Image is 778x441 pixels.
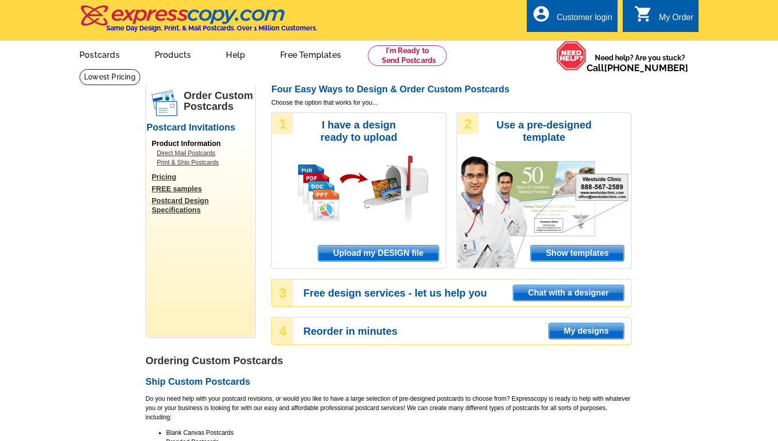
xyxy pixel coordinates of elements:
[184,90,255,112] h1: Order Custom Postcards
[548,323,624,339] a: My designs
[147,122,255,134] h2: Postcard Invitations
[532,11,612,24] a: account_circle Customer login
[157,158,250,167] a: Print & Ship Postcards
[152,184,255,193] a: FREE samples
[557,13,612,27] div: Customer login
[272,280,293,306] div: 3
[549,323,624,339] span: My designs
[145,355,283,366] strong: Ordering Custom Postcards
[530,245,624,262] a: Show templates
[106,24,317,32] h4: Same Day Design, Print, & Mail Postcards. Over 1 Million Customers.
[531,246,624,261] span: Show templates
[318,246,439,261] span: Upload my DESIGN file
[318,245,439,262] a: Upload my DESIGN file
[272,113,293,134] div: 1
[63,42,136,66] a: Postcards
[79,12,317,32] a: Same Day Design, Print, & Mail Postcards. Over 1 Million Customers.
[458,113,478,134] div: 2
[556,41,587,71] img: help
[209,42,262,66] a: Help
[272,318,293,344] div: 4
[166,428,631,437] li: Blank Canvas Postcards
[306,119,412,143] h3: I have a design ready to upload
[152,90,177,116] img: postcards.png
[157,149,250,158] a: Direct Mail Postcards
[152,196,255,215] a: Postcard Design Specifications
[587,53,693,73] span: Need help? Are you stuck?
[634,5,653,23] i: shopping_cart
[634,11,693,24] a: shopping_cart My Order
[271,98,631,107] span: Choose the option that works for you...
[145,377,631,388] h2: Ship Custom Postcards
[138,42,208,66] a: Products
[303,326,630,336] h3: Reorder in minutes
[659,13,693,27] div: My Order
[152,172,255,182] a: Pricing
[271,84,631,95] h2: Four Easy Ways to Design & Order Custom Postcards
[587,62,688,73] span: Call
[264,42,358,66] a: Free Templates
[513,285,624,301] a: Chat with a designer
[604,62,688,73] a: [PHONE_NUMBER]
[303,288,630,298] h3: Free design services - let us help you
[491,119,597,143] h3: Use a pre-designed template
[152,139,221,148] span: Product Information
[532,5,550,23] i: account_circle
[145,394,631,422] p: Do you need help with your postcard revisions, or would you like to have a large selection of pre...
